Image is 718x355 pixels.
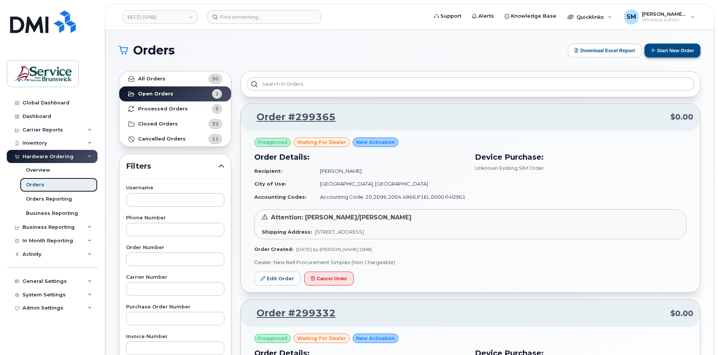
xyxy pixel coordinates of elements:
a: Closed Orders32 [119,116,231,131]
strong: All Orders [138,76,165,82]
span: $0.00 [670,112,693,122]
span: 50 [212,75,219,82]
td: [PERSON_NAME] [313,165,466,178]
strong: City of Use: [254,181,286,187]
strong: Cancelled Orders [138,136,186,142]
label: Invoice Number [126,334,224,339]
strong: Closed Orders [138,121,178,127]
input: Search in orders [247,77,694,91]
span: waiting for dealer [297,335,346,342]
label: Phone Number [126,216,224,221]
a: All Orders50 [119,71,231,86]
label: Order Number [126,245,224,250]
button: Start New Order [644,44,700,57]
h3: Order Details: [254,151,466,163]
span: [STREET_ADDRESS] [315,229,364,235]
span: $0.00 [670,308,693,319]
span: Orders [133,45,175,56]
span: [DATE] by [PERSON_NAME] (SNB) [296,246,372,252]
strong: Recipient: [254,168,282,174]
p: Dealer: New Bell Procurement Simplex (Non Chargeable) [254,259,686,266]
strong: Processed Orders [138,106,188,112]
span: Preapproved [258,335,287,342]
a: Order #299332 [248,307,336,320]
td: Accounting Code: 20.2096.2004.4866.P1EL.0000.P40961 [313,190,466,204]
label: Purchase Order Number [126,305,224,310]
strong: Shipping Address: [262,229,312,235]
span: 32 [212,120,219,127]
a: Order #299365 [248,110,336,124]
label: Username [126,186,224,190]
span: Preapproved [258,139,287,146]
span: 2 [215,90,219,97]
a: Edit Order [254,272,300,286]
strong: Accounting Codes: [254,194,306,200]
span: 5 [215,105,219,112]
span: New Activation [356,139,395,146]
strong: Order Created: [254,246,293,252]
span: Filters [126,161,218,172]
label: Carrier Number [126,275,224,280]
strong: Open Orders [138,91,173,97]
span: New Activation [356,335,395,342]
td: [GEOGRAPHIC_DATA], [GEOGRAPHIC_DATA] [313,177,466,190]
a: Open Orders2 [119,86,231,101]
a: Cancelled Orders11 [119,131,231,147]
h3: Device Purchase: [475,151,686,163]
span: Attention: [PERSON_NAME]/[PERSON_NAME] [271,214,412,221]
button: Download Excel Report [568,44,641,57]
span: waiting for dealer [297,139,346,146]
a: Processed Orders5 [119,101,231,116]
span: 11 [212,135,219,142]
span: Unknown Existing SIM Order [475,165,544,171]
button: Cancel Order [304,272,354,286]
